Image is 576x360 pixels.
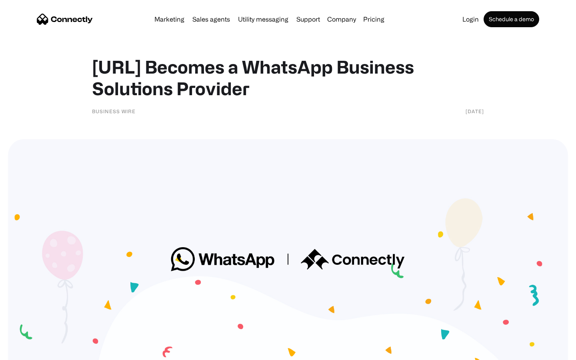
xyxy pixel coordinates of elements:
div: [DATE] [466,107,484,115]
a: Sales agents [189,16,233,22]
div: Business Wire [92,107,136,115]
a: Utility messaging [235,16,292,22]
aside: Language selected: English [8,346,48,357]
a: Pricing [360,16,388,22]
a: Login [459,16,482,22]
div: Company [327,14,356,25]
a: Schedule a demo [484,11,539,27]
a: Support [293,16,323,22]
h1: [URL] Becomes a WhatsApp Business Solutions Provider [92,56,484,99]
a: Marketing [151,16,188,22]
ul: Language list [16,346,48,357]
